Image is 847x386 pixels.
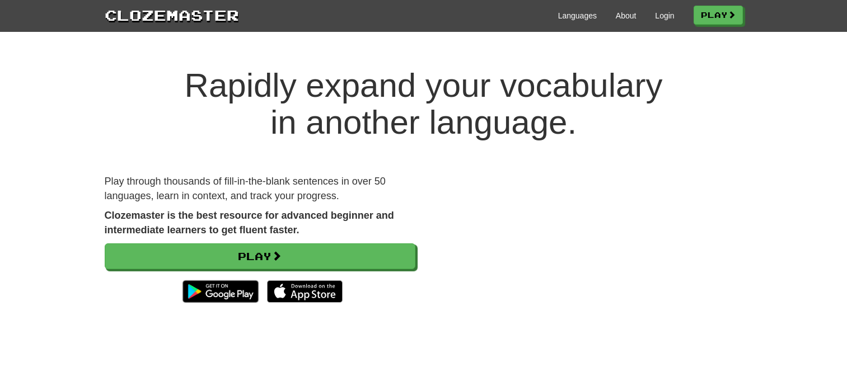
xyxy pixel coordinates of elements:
[267,280,343,303] img: Download_on_the_App_Store_Badge_US-UK_135x40-25178aeef6eb6b83b96f5f2d004eda3bffbb37122de64afbaef7...
[105,4,239,25] a: Clozemaster
[616,10,637,21] a: About
[694,6,743,25] a: Play
[105,243,415,269] a: Play
[177,275,264,308] img: Get it on Google Play
[105,175,415,203] p: Play through thousands of fill-in-the-blank sentences in over 50 languages, learn in context, and...
[558,10,597,21] a: Languages
[105,210,394,236] strong: Clozemaster is the best resource for advanced beginner and intermediate learners to get fluent fa...
[655,10,674,21] a: Login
